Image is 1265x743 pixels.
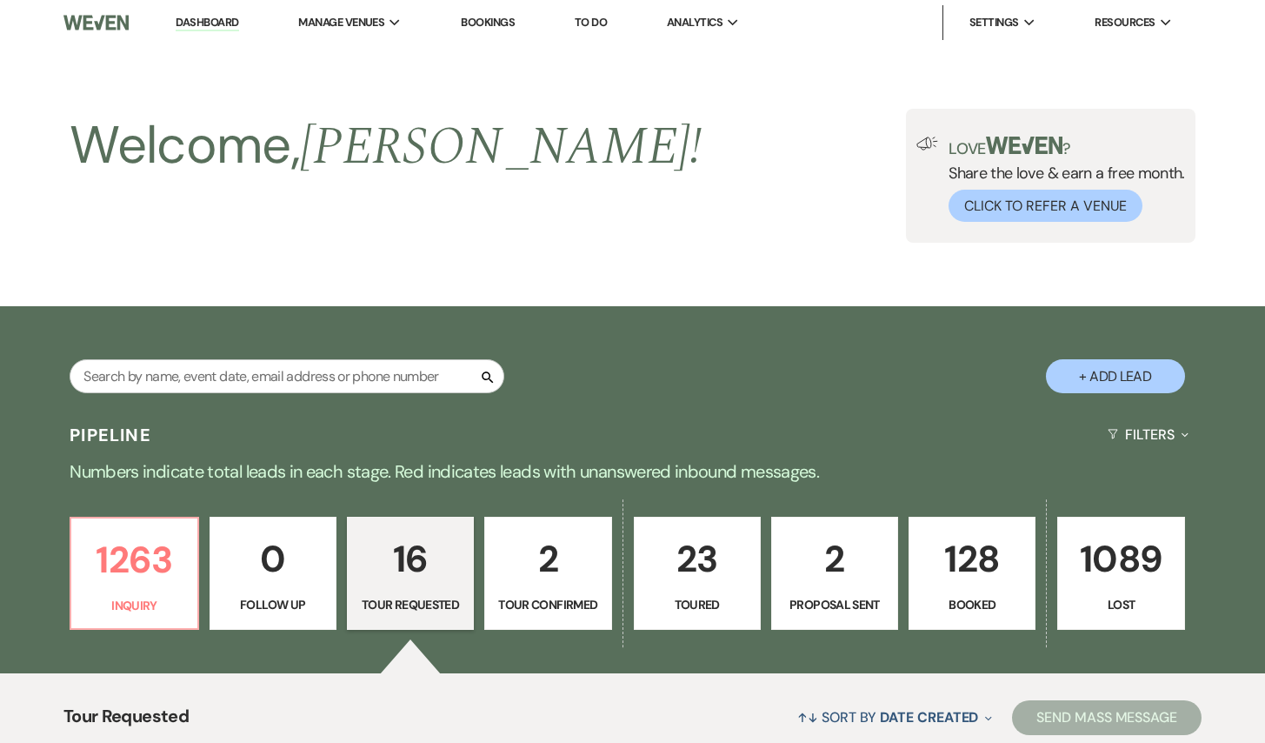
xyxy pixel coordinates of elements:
a: 128Booked [909,517,1035,630]
a: Dashboard [176,15,238,31]
span: Resources [1095,14,1155,31]
div: Share the love & earn a free month. [938,137,1185,222]
p: 23 [645,530,749,588]
p: Tour Confirmed [496,595,600,614]
span: Settings [969,14,1019,31]
img: Weven Logo [63,4,129,41]
p: Love ? [949,137,1185,157]
span: Tour Requested [63,703,189,740]
p: 1089 [1069,530,1173,588]
button: Sort By Date Created [790,694,999,740]
p: 128 [920,530,1024,588]
a: 2Tour Confirmed [484,517,611,630]
p: 0 [221,530,325,588]
span: [PERSON_NAME] ! [300,107,702,187]
h3: Pipeline [70,423,151,447]
a: 23Toured [634,517,761,630]
p: 2 [782,530,887,588]
p: 2 [496,530,600,588]
input: Search by name, event date, email address or phone number [70,359,504,393]
button: Filters [1101,412,1195,458]
p: Lost [1069,595,1173,614]
a: Bookings [461,15,515,30]
p: Proposal Sent [782,595,887,614]
button: Click to Refer a Venue [949,190,1142,222]
img: loud-speaker-illustration.svg [916,137,938,151]
span: Manage Venues [298,14,384,31]
img: weven-logo-green.svg [986,137,1063,154]
span: Date Created [880,708,978,726]
a: 0Follow Up [210,517,336,630]
p: Toured [645,595,749,614]
a: 2Proposal Sent [771,517,898,630]
button: + Add Lead [1046,359,1185,393]
p: Inquiry [82,596,186,615]
p: Tour Requested [358,595,463,614]
h2: Welcome, [70,109,702,184]
a: 1263Inquiry [70,517,198,630]
a: To Do [575,15,607,30]
p: 16 [358,530,463,588]
span: Analytics [667,14,722,31]
a: 1089Lost [1057,517,1184,630]
a: 16Tour Requested [347,517,474,630]
p: Booked [920,595,1024,614]
span: ↑↓ [797,708,818,726]
p: Follow Up [221,595,325,614]
p: Numbers indicate total leads in each stage. Red indicates leads with unanswered inbound messages. [7,458,1259,485]
p: 1263 [82,531,186,589]
button: Send Mass Message [1012,700,1202,735]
